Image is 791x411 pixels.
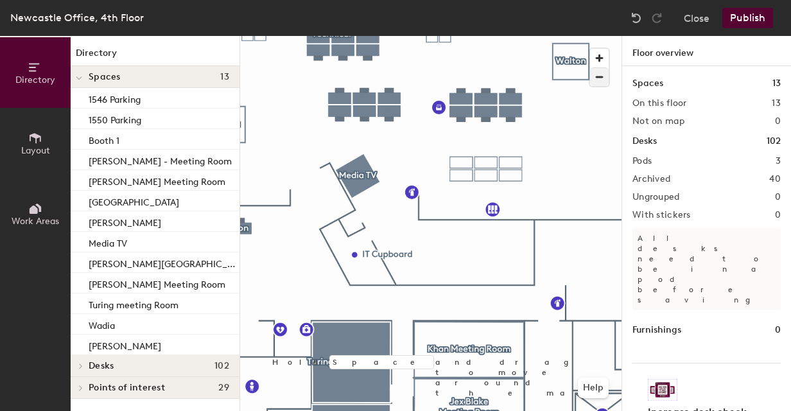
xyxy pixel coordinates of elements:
[632,210,691,220] h2: With stickers
[632,98,687,109] h2: On this floor
[772,98,781,109] h2: 13
[648,379,677,401] img: Sticker logo
[632,228,781,310] p: All desks need to be in a pod before saving
[89,275,225,290] p: [PERSON_NAME] Meeting Room
[775,210,781,220] h2: 0
[89,173,225,188] p: [PERSON_NAME] Meeting Room
[89,337,161,352] p: [PERSON_NAME]
[89,91,141,105] p: 1546 Parking
[12,216,59,227] span: Work Areas
[632,116,684,127] h2: Not on map
[89,296,178,311] p: Turing meeting Room
[89,132,119,146] p: Booth 1
[15,74,55,85] span: Directory
[775,116,781,127] h2: 0
[622,36,791,66] h1: Floor overview
[684,8,709,28] button: Close
[89,214,161,229] p: [PERSON_NAME]
[218,383,229,393] span: 29
[632,174,670,184] h2: Archived
[89,72,121,82] span: Spaces
[89,193,179,208] p: [GEOGRAPHIC_DATA]
[775,192,781,202] h2: 0
[769,174,781,184] h2: 40
[650,12,663,24] img: Redo
[630,12,643,24] img: Undo
[89,111,141,126] p: 1550 Parking
[89,234,127,249] p: Media TV
[767,134,781,148] h1: 102
[89,317,115,331] p: Wadia
[632,156,652,166] h2: Pods
[89,361,114,371] span: Desks
[21,145,50,156] span: Layout
[776,156,781,166] h2: 3
[632,192,680,202] h2: Ungrouped
[772,76,781,91] h1: 13
[632,134,657,148] h1: Desks
[220,72,229,82] span: 13
[632,76,663,91] h1: Spaces
[10,10,144,26] div: Newcastle Office, 4th Floor
[722,8,773,28] button: Publish
[632,323,681,337] h1: Furnishings
[89,383,165,393] span: Points of interest
[89,255,237,270] p: [PERSON_NAME][GEOGRAPHIC_DATA]
[578,378,609,398] button: Help
[89,152,232,167] p: [PERSON_NAME] - Meeting Room
[214,361,229,371] span: 102
[71,46,239,66] h1: Directory
[775,323,781,337] h1: 0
